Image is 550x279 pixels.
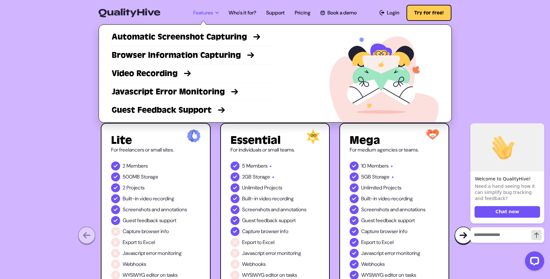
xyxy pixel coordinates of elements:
[242,162,245,170] span: 5
[406,5,451,21] button: Try for free!
[320,9,356,17] a: Book a demo
[350,146,439,154] p: For medium agencies or teams.
[112,49,275,61] a: Browser Information Capturing
[123,162,125,170] span: 2
[253,173,270,181] span: Storage
[242,228,288,235] span: Capture browser info
[361,184,382,192] span: Unlimited
[361,173,371,181] span: 5GB
[99,8,160,17] img: QualityHive - Bug Tracking Tool
[380,9,400,17] a: Login
[361,260,385,268] span: Webhooks
[242,260,266,268] span: Webhooks
[465,112,547,276] iframe: LiveChat chat widget
[391,173,394,181] span: ▲
[123,271,178,279] span: WYSIWYG editor on tasks
[383,184,401,192] span: Projects
[112,31,275,43] a: Automatic Screenshot Capturing
[320,11,325,15] img: Book a QualityHive Demo
[127,162,148,170] span: Members
[123,184,125,192] span: 2
[242,217,296,224] span: Guest feedback support
[231,146,320,154] p: For individuals or small teams.
[264,184,282,192] span: Projects
[123,249,182,257] span: Javascript error monitoring
[361,239,394,246] span: Export to Excel
[141,173,158,181] span: Storage
[361,249,420,257] span: Javascript error monitoring
[123,173,140,181] span: 500MB
[229,9,256,17] a: Who's it for?
[111,135,200,146] h2: Lite
[231,135,320,146] h2: Essential
[454,226,472,245] img: Bug tracking tool
[123,217,176,224] span: Guest feedback support
[361,195,413,203] span: Built-in video recording
[127,184,144,192] span: Projects
[242,173,251,181] span: 2GB
[246,162,267,170] span: Members
[242,249,301,257] span: Javascript error monitoring
[390,162,393,170] span: ▲
[123,228,169,235] span: Capture browser info
[112,104,275,116] a: Guest Feedback Support
[123,195,174,203] span: Built-in video recording
[361,228,407,235] span: Capture browser info
[242,239,275,246] span: Export to Excel
[111,146,200,154] p: For freelancers or small sites.
[350,135,439,146] h2: Mega
[361,271,416,279] span: WYSIWYG editor on tasks
[242,184,263,192] span: Unlimited
[112,86,275,98] a: Javascript Error Monitoring
[269,162,272,170] span: ▲
[367,162,388,170] span: Members
[387,9,399,17] span: Login
[361,206,425,214] span: Screenshots and annotations
[361,217,415,224] span: Guest feedback support
[361,162,366,170] span: 10
[266,9,285,17] a: Support
[123,206,187,214] span: Screenshots and annotations
[242,271,297,279] span: WYSIWYG editor on tasks
[372,173,389,181] span: Storage
[272,173,275,181] span: ▲
[123,239,155,246] span: Export to Excel
[242,195,294,203] span: Built-in video recording
[123,260,146,268] span: Webhooks
[193,9,219,17] a: Features
[112,68,275,79] a: Video Recording
[295,9,310,17] a: Pricing
[242,206,306,214] span: Screenshots and annotations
